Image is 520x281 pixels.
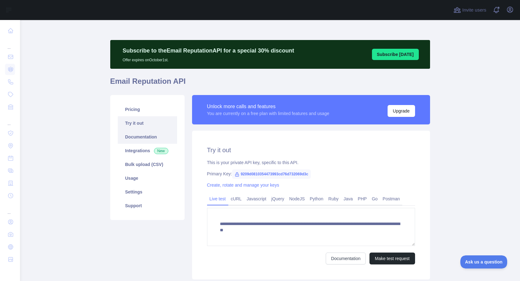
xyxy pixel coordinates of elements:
[460,255,508,268] iframe: Toggle Customer Support
[207,183,279,188] a: Create, rotate and manage your keys
[307,194,326,204] a: Python
[118,199,177,213] a: Support
[118,130,177,144] a: Documentation
[207,171,415,177] div: Primary Key:
[462,7,486,14] span: Invite users
[287,194,307,204] a: NodeJS
[244,194,269,204] a: Javascript
[228,194,244,204] a: cURL
[118,103,177,116] a: Pricing
[369,194,380,204] a: Go
[326,253,366,264] a: Documentation
[207,110,329,117] div: You are currently on a free plan with limited features and usage
[5,114,15,126] div: ...
[326,194,341,204] a: Ruby
[118,116,177,130] a: Try it out
[372,49,419,60] button: Subscribe [DATE]
[355,194,369,204] a: PHP
[118,171,177,185] a: Usage
[207,159,415,166] div: This is your private API key, specific to this API.
[369,253,415,264] button: Make test request
[269,194,287,204] a: jQuery
[5,38,15,50] div: ...
[118,144,177,158] a: Integrations New
[207,146,415,154] h2: Try it out
[207,103,329,110] div: Unlock more calls and features
[5,203,15,215] div: ...
[207,194,228,204] a: Live test
[232,169,311,179] span: 9209d0810354473993cd76d732069d3c
[388,105,415,117] button: Upgrade
[110,76,430,91] h1: Email Reputation API
[118,185,177,199] a: Settings
[380,194,402,204] a: Postman
[123,46,294,55] p: Subscribe to the Email Reputation API for a special 30 % discount
[123,55,294,63] p: Offer expires on October 1st.
[341,194,355,204] a: Java
[118,158,177,171] a: Bulk upload (CSV)
[154,148,168,154] span: New
[452,5,488,15] button: Invite users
